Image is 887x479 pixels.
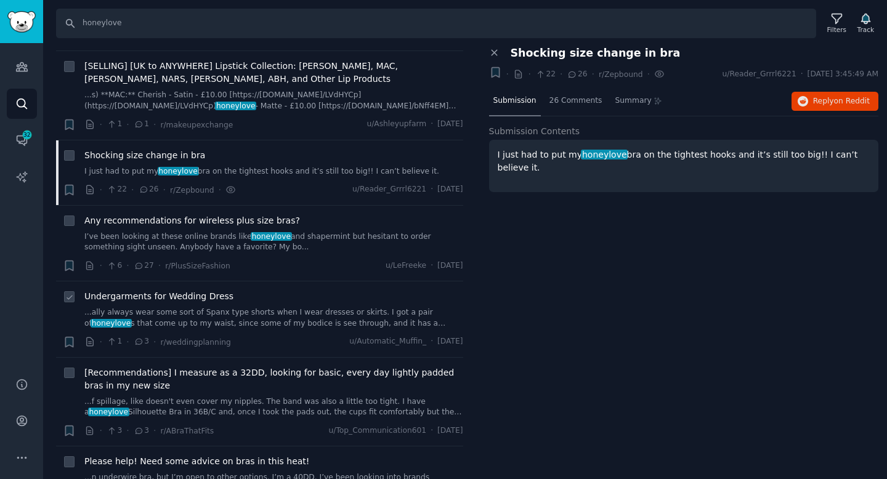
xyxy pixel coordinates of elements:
[219,183,221,196] span: ·
[107,260,122,272] span: 6
[107,336,122,347] span: 1
[329,425,427,437] span: u/Top_Communication601
[511,47,681,60] span: Shocking size change in bra
[592,68,594,81] span: ·
[134,425,149,437] span: 3
[567,69,587,80] span: 26
[857,25,874,34] div: Track
[84,307,463,329] a: ...ally always wear some sort of Spanx type shorts when I wear dresses or skirts. I got a pair of...
[126,118,129,131] span: ·
[615,95,651,107] span: Summary
[834,97,870,105] span: on Reddit
[84,214,300,227] a: Any recommendations for wireless plus size bras?
[431,425,433,437] span: ·
[84,290,233,303] a: Undergarments for Wedding Dress
[107,184,127,195] span: 22
[853,10,878,36] button: Track
[131,183,134,196] span: ·
[599,70,642,79] span: r/Zepbound
[126,424,129,437] span: ·
[107,119,122,130] span: 1
[126,259,129,272] span: ·
[437,119,463,130] span: [DATE]
[56,9,816,38] input: Search Keyword
[126,336,129,348] span: ·
[431,336,433,347] span: ·
[647,68,649,81] span: ·
[437,184,463,195] span: [DATE]
[160,121,233,129] span: r/makeupexchange
[813,96,870,107] span: Reply
[215,102,256,110] span: honeylove
[84,231,463,253] a: I’ve been looking at these online brands likehoneyloveand shapermint but hesitant to order someth...
[549,95,602,107] span: 26 Comments
[431,260,433,272] span: ·
[84,396,463,418] a: ...f spillage, like doesn't even cover my nipples. The band was also a little too tight. I have a...
[163,183,166,196] span: ·
[367,119,426,130] span: u/Ashleyupfarm
[107,425,122,437] span: 3
[528,68,530,81] span: ·
[581,150,628,159] span: honeylove
[437,425,463,437] span: [DATE]
[100,424,102,437] span: ·
[91,319,132,328] span: honeylove
[88,408,129,416] span: honeylove
[153,336,156,348] span: ·
[792,92,878,111] button: Replyon Reddit
[723,69,796,80] span: u/Reader_Grrrl6221
[560,68,562,81] span: ·
[100,336,102,348] span: ·
[100,118,102,131] span: ·
[84,455,309,468] a: Please help! Need some advice on bras in this heat!
[7,11,36,33] img: GummySearch logo
[170,186,214,195] span: r/Zepbound
[535,69,556,80] span: 22
[506,68,509,81] span: ·
[22,131,33,139] span: 32
[160,338,230,347] span: r/weddingplanning
[158,167,199,175] span: honeylove
[352,184,426,195] span: u/Reader_Grrrl6221
[153,118,156,131] span: ·
[493,95,537,107] span: Submission
[431,119,433,130] span: ·
[498,148,870,174] p: I just had to put my bra on the tightest hooks and it’s still too big!! I can’t believe it.
[349,336,426,347] span: u/Automatic_Muffin_
[160,427,214,435] span: r/ABraThatFits
[100,183,102,196] span: ·
[827,25,846,34] div: Filters
[165,262,230,270] span: r/PlusSizeFashion
[84,149,205,162] a: Shocking size change in bra
[251,232,292,241] span: honeylove
[139,184,159,195] span: 26
[134,119,149,130] span: 1
[84,366,463,392] a: [Recommendations] I measure as a 32DD, looking for basic, every day lightly padded bras in my new...
[158,259,161,272] span: ·
[84,60,463,86] a: [SELLING] [UK to ANYWHERE] Lipstick Collection: [PERSON_NAME], MAC, [PERSON_NAME], NARS, [PERSON_...
[84,90,463,111] a: ...s) **MAC:** Cherish - Satin - £10.00 [https://[DOMAIN_NAME]/LVdHYCp](https://[DOMAIN_NAME]/LVd...
[84,166,463,177] a: I just had to put myhoneylovebra on the tightest hooks and it’s still too big!! I can’t believe it.
[134,336,149,347] span: 3
[134,260,154,272] span: 27
[386,260,426,272] span: u/LeFreeke
[808,69,878,80] span: [DATE] 3:45:49 AM
[437,336,463,347] span: [DATE]
[437,260,463,272] span: [DATE]
[489,125,580,138] span: Submission Contents
[100,259,102,272] span: ·
[153,424,156,437] span: ·
[801,69,803,80] span: ·
[7,125,37,155] a: 32
[431,184,433,195] span: ·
